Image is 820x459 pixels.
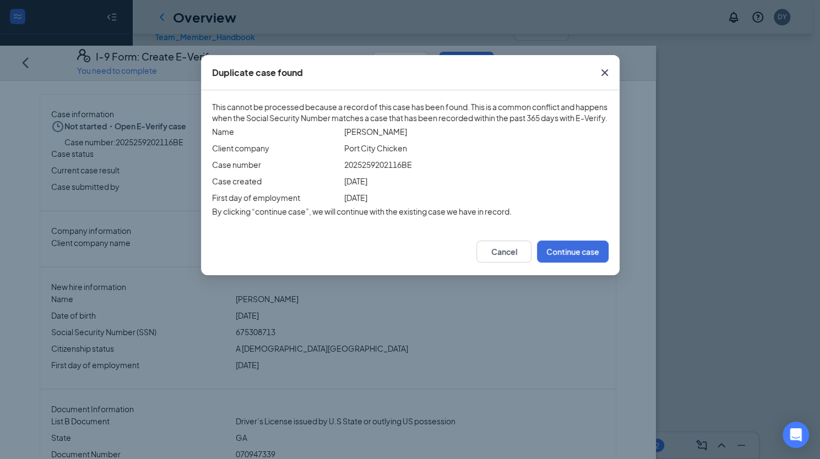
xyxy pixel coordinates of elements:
svg: Cross [598,66,611,79]
span: [DATE] [344,193,367,203]
span: Port City Chicken [344,143,406,153]
span: [DATE] [344,176,367,186]
button: Close [590,55,620,90]
span: By clicking “continue case”, we will continue with the existing case we have in record. [212,206,609,217]
button: Continue case [537,241,609,263]
span: Case number [212,160,261,170]
span: First day of employment [212,193,300,203]
span: [PERSON_NAME] [344,127,406,136]
span: This cannot be processed because a record of this case has been found. This is a common conflict ... [212,101,609,123]
button: Cancel [476,241,531,263]
span: Case created [212,176,262,186]
div: Open Intercom Messenger [783,422,809,448]
div: Duplicate case found [212,67,303,79]
span: Name [212,127,234,136]
span: 2025259202116BE [344,160,411,170]
span: Client company [212,143,269,153]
